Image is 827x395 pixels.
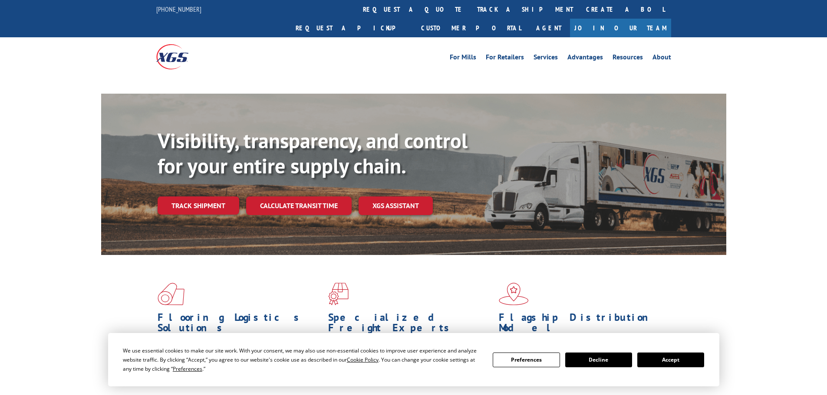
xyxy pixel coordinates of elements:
[359,196,433,215] a: XGS ASSISTANT
[158,283,185,305] img: xgs-icon-total-supply-chain-intelligence-red
[499,283,529,305] img: xgs-icon-flagship-distribution-model-red
[567,54,603,63] a: Advantages
[637,353,704,367] button: Accept
[499,312,663,337] h1: Flagship Distribution Model
[158,312,322,337] h1: Flooring Logistics Solutions
[108,333,719,386] div: Cookie Consent Prompt
[570,19,671,37] a: Join Our Team
[289,19,415,37] a: Request a pickup
[156,5,201,13] a: [PHONE_NUMBER]
[486,54,524,63] a: For Retailers
[493,353,560,367] button: Preferences
[534,54,558,63] a: Services
[328,312,492,337] h1: Specialized Freight Experts
[328,283,349,305] img: xgs-icon-focused-on-flooring-red
[173,365,202,372] span: Preferences
[415,19,527,37] a: Customer Portal
[527,19,570,37] a: Agent
[123,346,482,373] div: We use essential cookies to make our site work. With your consent, we may also use non-essential ...
[450,54,476,63] a: For Mills
[158,127,468,179] b: Visibility, transparency, and control for your entire supply chain.
[565,353,632,367] button: Decline
[652,54,671,63] a: About
[246,196,352,215] a: Calculate transit time
[158,196,239,215] a: Track shipment
[347,356,379,363] span: Cookie Policy
[613,54,643,63] a: Resources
